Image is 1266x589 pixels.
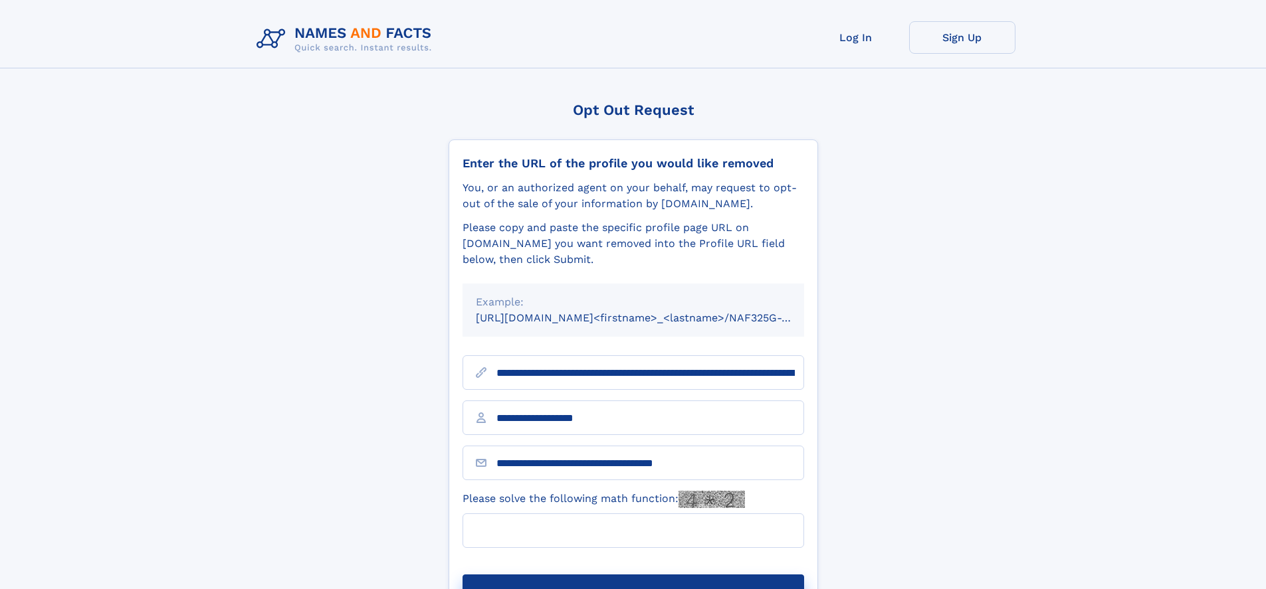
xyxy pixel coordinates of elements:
[476,294,791,310] div: Example:
[449,102,818,118] div: Opt Out Request
[463,491,745,508] label: Please solve the following math function:
[803,21,909,54] a: Log In
[909,21,1015,54] a: Sign Up
[476,311,829,324] small: [URL][DOMAIN_NAME]<firstname>_<lastname>/NAF325G-xxxxxxxx
[463,156,804,171] div: Enter the URL of the profile you would like removed
[251,21,443,57] img: Logo Names and Facts
[463,220,804,268] div: Please copy and paste the specific profile page URL on [DOMAIN_NAME] you want removed into the Pr...
[463,180,804,212] div: You, or an authorized agent on your behalf, may request to opt-out of the sale of your informatio...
